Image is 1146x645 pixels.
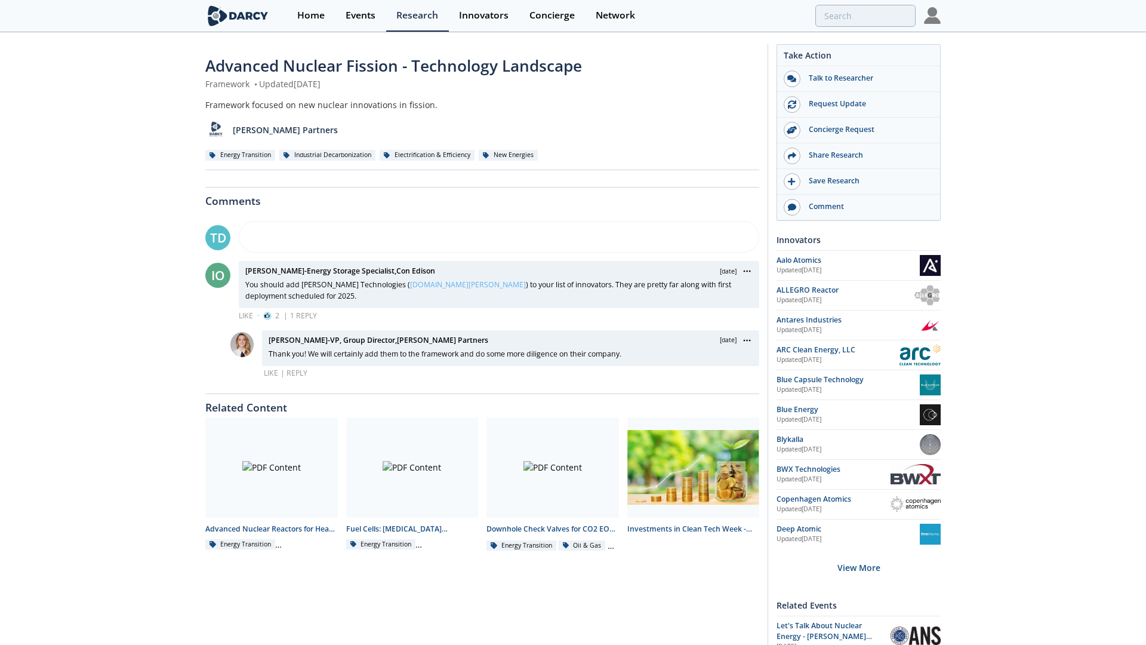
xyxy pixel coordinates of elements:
[920,315,941,336] img: Antares Industries
[777,229,941,250] div: Innovators
[205,394,759,413] div: Related Content
[396,11,438,20] div: Research
[777,494,891,505] div: Copenhagen Atomics
[899,345,941,365] img: ARC Clean Energy, LLC
[777,285,914,296] div: ALLEGRO Reactor
[920,434,941,455] img: Blykalla
[201,417,342,552] a: PDF Content Advanced Nuclear Reactors for Heat Applications - Innovator Landscape Energy Transition
[777,385,920,395] div: Updated [DATE]
[486,540,556,551] div: Energy Transition
[777,505,891,514] div: Updated [DATE]
[777,315,920,325] div: Antares Industries
[205,55,582,76] span: Advanced Nuclear Fission - Technology Landscape
[252,78,259,90] span: •
[777,325,920,335] div: Updated [DATE]
[777,434,920,445] div: Blykalla
[777,464,941,485] a: BWX Technologies Updated[DATE] BWX Technologies
[264,312,270,318] img: Likes
[559,540,606,551] div: Oil & Gas
[777,464,891,475] div: BWX Technologies
[920,404,941,425] img: Blue Energy
[255,311,280,321] span: 2
[239,311,253,321] button: Like
[777,445,920,454] div: Updated [DATE]
[777,374,920,385] div: Blue Capsule Technology
[891,626,941,645] img: American Nuclear Society
[815,5,916,27] input: Advanced Search
[230,332,254,357] img: 44ccd8c9-e52b-4c72-ab7d-11e8f517fc49
[233,124,338,136] p: [PERSON_NAME] Partners
[891,464,941,485] img: BWX Technologies
[205,524,338,535] div: Advanced Nuclear Reactors for Heat Applications - Innovator Landscape
[279,150,375,161] div: Industrial Decarbonization
[777,475,891,484] div: Updated [DATE]
[720,267,737,277] p: [DATE]
[596,11,635,20] div: Network
[777,266,920,275] div: Updated [DATE]
[380,150,475,161] div: Electrification & Efficiency
[777,285,941,306] a: ALLEGRO Reactor Updated[DATE] ALLEGRO Reactor
[920,374,941,395] img: Blue Capsule Technology
[800,201,934,212] div: Comment
[720,336,737,345] p: [DATE]
[281,368,285,379] span: |
[777,315,941,336] a: Antares Industries Updated[DATE] Antares Industries
[920,524,941,545] img: Deep Atomic
[205,99,759,111] div: Framework focused on new nuclear innovations in fission.
[205,5,270,26] img: logo-wide.svg
[777,549,941,586] div: View More
[297,11,325,20] div: Home
[777,345,941,365] a: ARC Clean Energy, LLC Updated[DATE] ARC Clean Energy, LLC
[777,404,920,415] div: Blue Energy
[529,11,575,20] div: Concierge
[777,404,941,425] a: Blue Energy Updated[DATE] Blue Energy
[205,263,230,288] div: IO
[800,150,934,161] div: Share Research
[346,539,416,550] div: Energy Transition
[741,336,753,345] img: menu
[741,267,753,275] img: menu
[245,279,753,302] p: You should add [PERSON_NAME] Technologies ( ) to your list of innovators. They are pretty far alo...
[777,535,920,544] div: Updated [DATE]
[627,524,760,535] div: Investments in Clean Tech Week - Week of [DATE]
[920,255,941,276] img: Aalo Atomics
[623,417,764,552] a: Investments in Clean Tech Week - Week of 2025/07/07 preview Investments in Clean Tech Week - Week...
[777,255,941,276] a: Aalo Atomics Updated[DATE] Aalo Atomics
[800,99,934,109] div: Request Update
[479,150,538,161] div: New Energies
[891,496,941,511] img: Copenhagen Atomics
[264,368,278,379] button: Like
[777,524,941,545] a: Deep Atomic Updated[DATE] Deep Atomic
[205,188,759,207] div: Comments
[914,285,941,306] img: ALLEGRO Reactor
[342,417,483,552] a: PDF Content Fuel Cells: [MEDICAL_DATA] Feedstocks - Innovator Comparison Energy Transition
[777,494,941,515] a: Copenhagen Atomics Updated[DATE] Copenhagen Atomics
[459,11,509,20] div: Innovators
[205,78,759,90] div: Framework Updated [DATE]
[777,345,899,355] div: ARC Clean Energy, LLC
[777,296,914,305] div: Updated [DATE]
[777,434,941,455] a: Blykalla Updated[DATE] Blykalla
[924,7,941,24] img: Profile
[346,524,479,535] div: Fuel Cells: [MEDICAL_DATA] Feedstocks - Innovator Comparison
[482,417,623,552] a: PDF Content Downhole Check Valves for CO2 EOR and CCS Applications - Innovator Comparison Energy ...
[296,311,317,321] button: REPLY
[777,595,941,616] div: Related Events
[205,225,230,250] div: TD
[777,415,920,425] div: Updated [DATE]
[800,176,934,186] div: Save Research
[205,150,275,161] div: Energy Transition
[800,124,934,135] div: Concierge Request
[800,73,934,84] div: Talk to Researcher
[257,311,259,321] span: ·
[269,335,488,346] p: [PERSON_NAME] - VP, Group Director , [PERSON_NAME] Partners
[777,524,920,535] div: Deep Atomic
[777,374,941,395] a: Blue Capsule Technology Updated[DATE] Blue Capsule Technology
[245,266,435,277] p: [PERSON_NAME] - Energy Storage Specialist , Con Edison
[286,368,307,379] button: REPLY
[205,539,275,550] div: Energy Transition
[284,311,288,321] span: |
[777,355,899,365] div: Updated [DATE]
[269,349,753,360] p: Thank you! We will certainly add them to the framework and do some more diligence on their company.
[486,524,619,535] div: Downhole Check Valves for CO2 EOR and CCS Applications - Innovator Comparison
